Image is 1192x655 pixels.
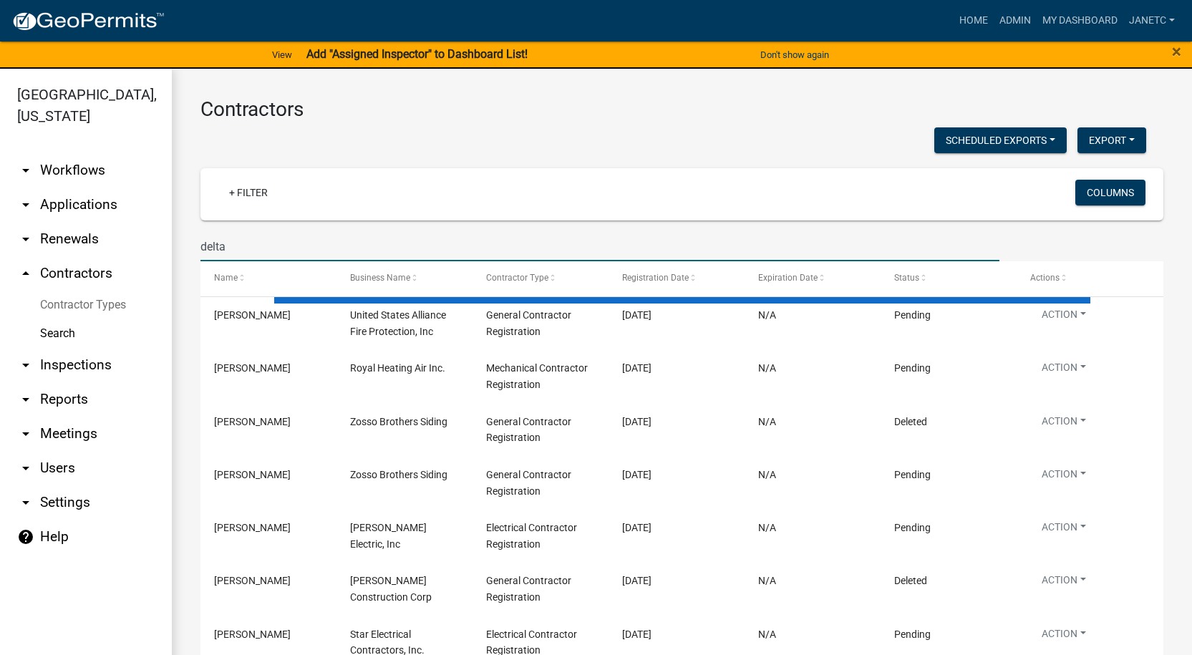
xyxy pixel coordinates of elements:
[758,362,776,374] span: N/A
[758,469,776,480] span: N/A
[17,425,34,442] i: arrow_drop_down
[350,309,446,337] span: United States Alliance Fire Protection, Inc
[17,391,34,408] i: arrow_drop_down
[1172,43,1181,60] button: Close
[994,7,1037,34] a: Admin
[1030,626,1097,647] button: Action
[218,180,279,205] a: + Filter
[758,416,776,427] span: N/A
[894,273,919,283] span: Status
[1077,127,1146,153] button: Export
[622,309,651,321] span: 08/18/2025
[758,309,776,321] span: N/A
[473,261,609,296] datatable-header-cell: Contractor Type
[486,469,571,497] span: General Contractor Registration
[350,416,447,427] span: Zosso Brothers Siding
[200,97,1163,122] h3: Contractors
[17,162,34,179] i: arrow_drop_down
[745,261,881,296] datatable-header-cell: Expiration Date
[17,231,34,248] i: arrow_drop_down
[1037,7,1123,34] a: My Dashboard
[486,273,548,283] span: Contractor Type
[214,469,291,480] span: Clifford J
[486,309,571,337] span: General Contractor Registration
[622,362,651,374] span: 08/18/2025
[350,522,427,550] span: Gaylor Electric, Inc
[894,575,927,586] span: Deleted
[758,522,776,533] span: N/A
[894,309,931,321] span: Pending
[894,362,931,374] span: Pending
[200,232,999,261] input: Search for contractors
[336,261,473,296] datatable-header-cell: Business Name
[894,469,931,480] span: Pending
[758,629,776,640] span: N/A
[486,362,588,390] span: Mechanical Contractor Registration
[622,469,651,480] span: 08/18/2025
[17,460,34,477] i: arrow_drop_down
[214,629,291,640] span: Jerry Orzel
[350,575,432,603] span: Neises Construction Corp
[622,273,689,283] span: Registration Date
[306,47,528,61] strong: Add "Assigned Inspector" to Dashboard List!
[1030,520,1097,540] button: Action
[1030,573,1097,593] button: Action
[1030,307,1097,328] button: Action
[894,629,931,640] span: Pending
[214,273,238,283] span: Name
[214,522,291,533] span: Rob Griffith
[609,261,745,296] datatable-header-cell: Registration Date
[758,575,776,586] span: N/A
[622,416,651,427] span: 08/18/2025
[17,528,34,545] i: help
[622,629,651,640] span: 08/15/2025
[214,309,291,321] span: Megan Fabry
[350,469,447,480] span: Zosso Brothers Siding
[214,575,291,586] span: Brian Neises
[266,43,298,67] a: View
[954,7,994,34] a: Home
[214,362,291,374] span: Ron McDermott
[894,522,931,533] span: Pending
[1030,273,1060,283] span: Actions
[214,416,291,427] span: Clifford J
[350,273,410,283] span: Business Name
[486,575,571,603] span: General Contractor Registration
[1030,467,1097,487] button: Action
[1172,42,1181,62] span: ×
[17,196,34,213] i: arrow_drop_down
[1017,261,1153,296] datatable-header-cell: Actions
[622,522,651,533] span: 08/18/2025
[350,362,445,374] span: Royal Heating Air Inc.
[881,261,1017,296] datatable-header-cell: Status
[1030,360,1097,381] button: Action
[1030,414,1097,435] button: Action
[758,273,818,283] span: Expiration Date
[486,522,577,550] span: Electrical Contractor Registration
[200,261,336,296] datatable-header-cell: Name
[934,127,1067,153] button: Scheduled Exports
[622,575,651,586] span: 08/15/2025
[894,416,927,427] span: Deleted
[1075,180,1145,205] button: Columns
[17,356,34,374] i: arrow_drop_down
[17,494,34,511] i: arrow_drop_down
[17,265,34,282] i: arrow_drop_up
[1123,7,1181,34] a: JanetC
[486,416,571,444] span: General Contractor Registration
[755,43,835,67] button: Don't show again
